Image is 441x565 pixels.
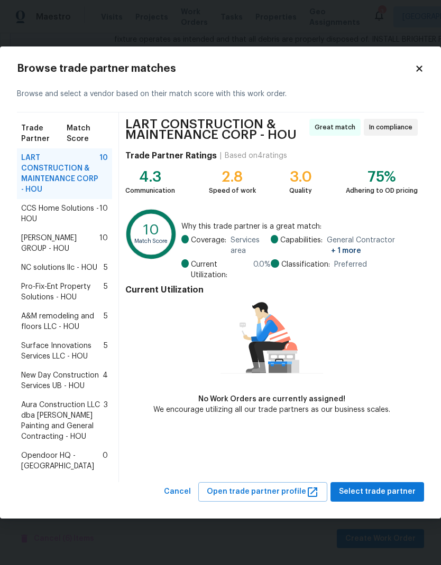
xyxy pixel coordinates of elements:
[125,119,306,140] span: LART CONSTRUCTION & MAINTENANCE CORP - HOU
[99,153,108,195] span: 10
[289,185,312,196] div: Quality
[153,394,390,404] div: No Work Orders are currently assigned!
[225,150,287,161] div: Based on 4 ratings
[134,238,168,244] text: Match Score
[104,281,108,303] span: 5
[21,153,99,195] span: LART CONSTRUCTION & MAINTENANCE CORP - HOU
[280,235,323,256] span: Capabilities:
[104,311,108,332] span: 5
[21,311,104,332] span: A&M remodeling and floors LLC - HOU
[104,400,108,442] span: 3
[21,281,104,303] span: Pro-Fix-Ent Property Solutions - HOU
[207,485,319,498] span: Open trade partner profile
[209,185,256,196] div: Speed of work
[103,370,108,391] span: 4
[209,172,256,182] div: 2.8
[21,370,103,391] span: New Day Construction Services UB - HOU
[21,262,97,273] span: NC solutions llc - HOU
[315,122,360,133] span: Great match
[217,150,225,161] div: |
[99,233,108,254] span: 10
[17,63,415,74] h2: Browse trade partner matches
[198,482,327,502] button: Open trade partner profile
[330,482,424,502] button: Select trade partner
[253,259,271,280] span: 0.0 %
[181,221,418,232] span: Why this trade partner is a great match:
[104,341,108,362] span: 5
[346,172,418,182] div: 75%
[369,122,417,133] span: In compliance
[289,172,312,182] div: 3.0
[281,259,330,270] span: Classification:
[331,247,361,255] span: + 1 more
[164,485,191,498] span: Cancel
[143,223,159,237] text: 10
[103,450,108,472] span: 0
[21,341,104,362] span: Surface Innovations Services LLC - HOU
[125,150,217,161] h4: Trade Partner Ratings
[191,259,249,280] span: Current Utilization:
[67,123,108,144] span: Match Score
[153,404,390,415] div: We encourage utilizing all our trade partners as our business scales.
[160,482,195,502] button: Cancel
[99,203,108,224] span: 10
[346,185,418,196] div: Adhering to OD pricing
[191,235,226,256] span: Coverage:
[125,285,418,295] h4: Current Utilization
[21,400,104,442] span: Aura Construction LLC dba [PERSON_NAME] Painting and General Contracting - HOU
[21,123,67,144] span: Trade Partner
[21,450,103,472] span: Opendoor HQ - [GEOGRAPHIC_DATA]
[125,185,175,196] div: Communication
[21,233,99,254] span: [PERSON_NAME] GROUP - HOU
[17,76,424,112] div: Browse and select a vendor based on their match score with this work order.
[104,262,108,273] span: 5
[231,235,271,256] span: Services area
[125,172,175,182] div: 4.3
[334,259,367,270] span: Preferred
[339,485,416,498] span: Select trade partner
[21,203,99,224] span: CCS Home Solutions - HOU
[327,235,418,256] span: General Contractor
